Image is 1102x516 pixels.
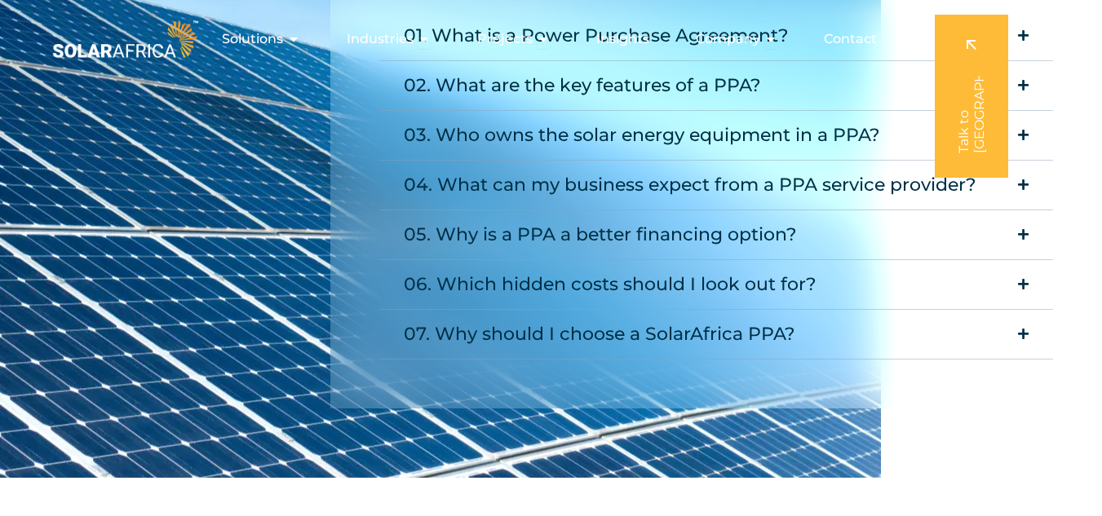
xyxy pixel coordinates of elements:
[596,29,649,49] a: Insights
[379,161,1053,210] summary: 04. What can my business expect from a PPA service provider?
[201,23,890,55] nav: Menu
[347,29,414,49] span: Industries
[379,310,1053,359] summary: 07. Why should I choose a SolarAfrica PPA?
[696,29,760,49] span: Company
[404,169,976,201] div: 04. What can my business expect from a PPA service provider?
[404,218,797,251] div: 05. Why is a PPA a better financing option?
[404,69,761,102] div: 02. What are the key features of a PPA?
[477,29,533,49] span: Projects
[404,318,795,351] div: 07. Why should I choose a SolarAfrica PPA?
[404,268,817,301] div: 06. Which hidden costs should I look out for?
[379,210,1053,260] summary: 05. Why is a PPA a better financing option?
[379,260,1053,310] summary: 06. Which hidden costs should I look out for?
[404,119,880,152] div: 03. Who owns the solar energy equipment in a PPA?
[222,29,283,49] span: Solutions
[379,11,1053,359] div: Accordion. Open links with Enter or Space, close with Escape, and navigate with Arrow Keys
[379,111,1053,161] summary: 03. Who owns the solar energy equipment in a PPA?
[201,23,890,55] div: Menu Toggle
[379,61,1053,111] summary: 02. What are the key features of a PPA?
[824,29,877,49] a: Contact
